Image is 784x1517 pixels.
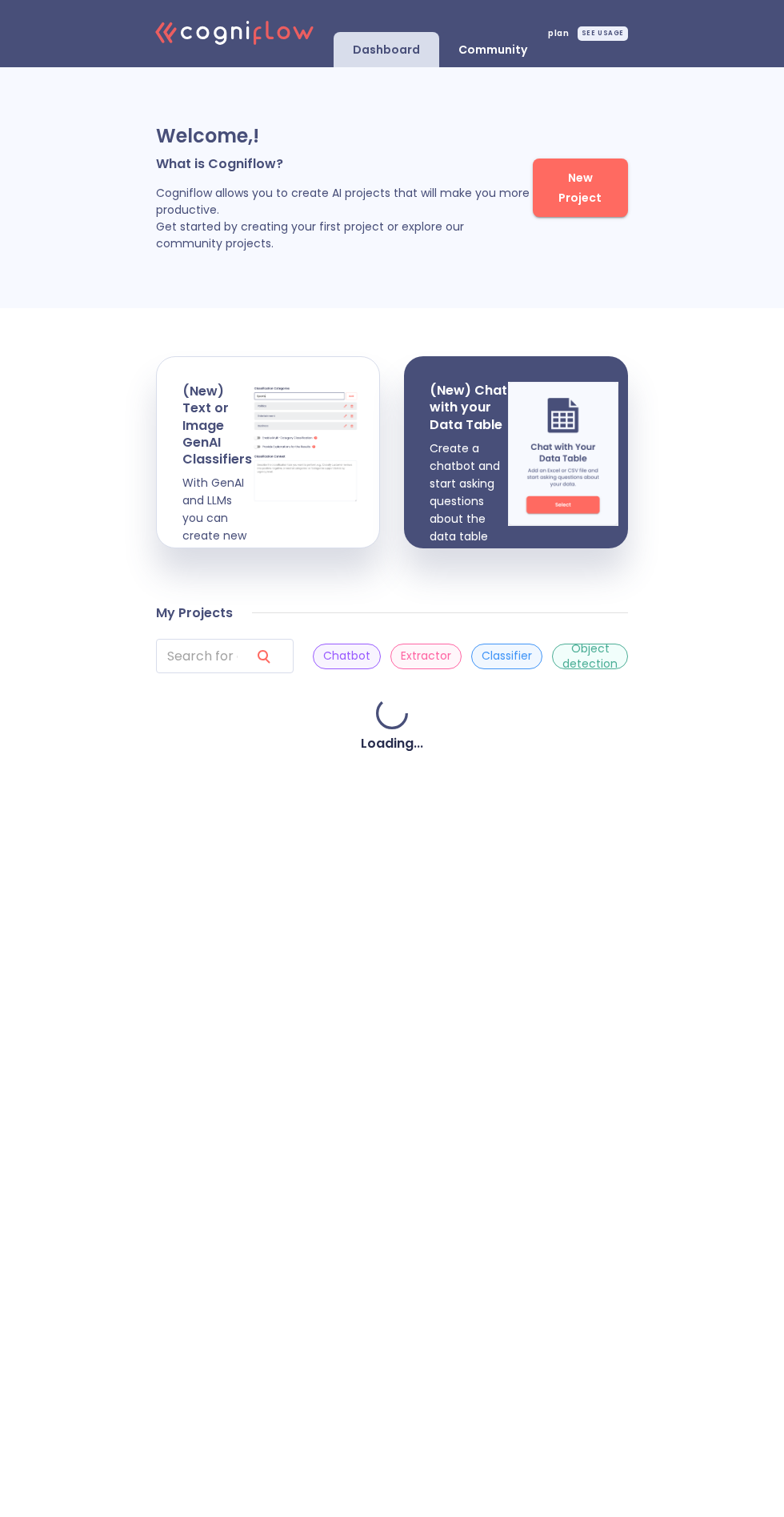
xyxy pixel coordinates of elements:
div: SEE USAGE [578,26,628,41]
p: Create a chatbot and start asking questions about the data table in your spreadsheets. Click here... [430,439,508,651]
p: Object detection [562,641,618,671]
p: Dashboard [353,42,420,58]
p: Classifier [482,648,532,664]
span: New Project [549,168,612,207]
p: What is Cogniflow? [156,155,533,172]
span: plan [548,30,569,38]
p: Extractor [401,648,451,664]
p: With GenAI and LLMs you can create new classifiers in minutes! Click here to learn more [182,475,252,686]
p: Community [458,42,527,58]
h4: My Projects [156,605,233,621]
p: Welcome, ! [156,123,533,149]
p: (New) Chat with your Data Table [430,382,508,433]
p: (New) Text or Image GenAI Classifiers [182,383,252,468]
button: New Project [533,159,628,217]
img: chat img [508,382,618,526]
img: cards stack img [252,383,359,503]
input: search [156,639,238,673]
p: Chatbot [323,648,370,664]
h4: Loading... [361,736,423,752]
p: Cogniflow allows you to create AI projects that will make you more productive. Get started by cre... [156,185,533,252]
